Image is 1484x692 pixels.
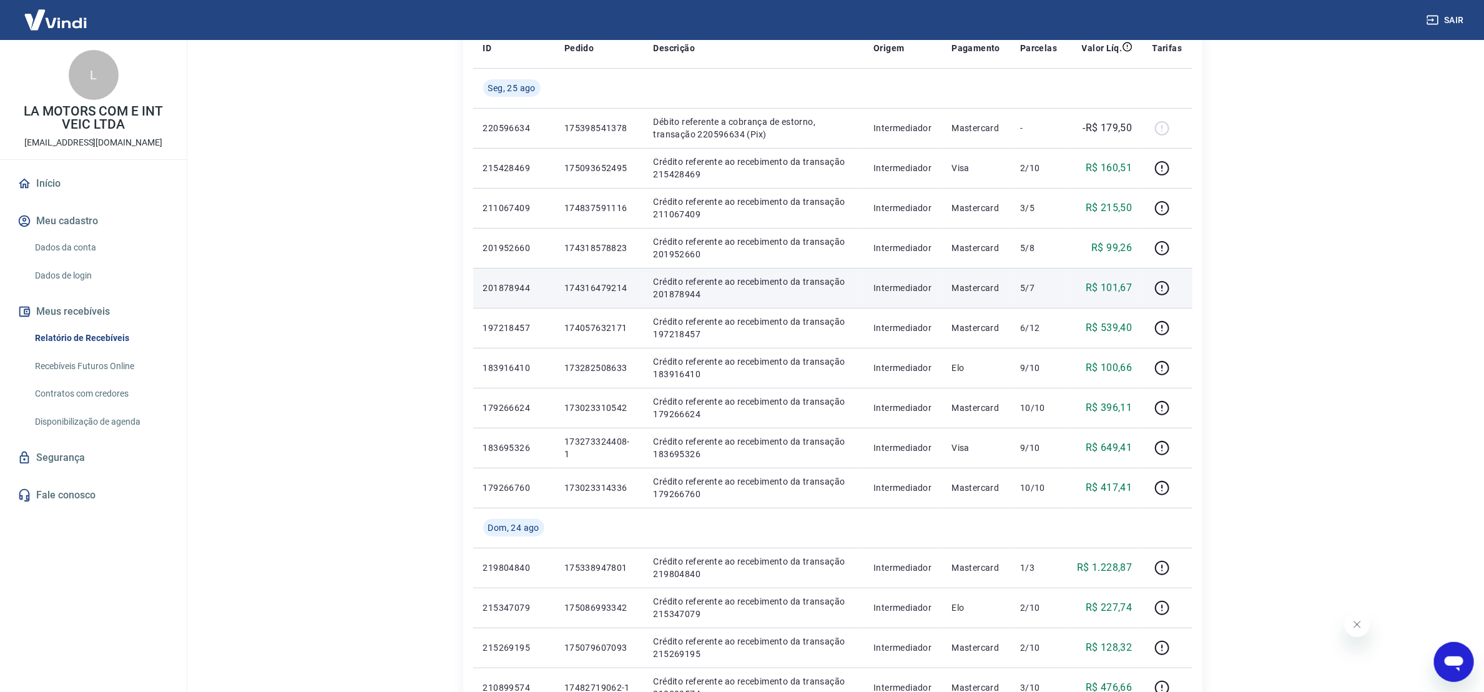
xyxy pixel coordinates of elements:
p: Crédito referente ao recebimento da transação 179266624 [654,395,854,420]
a: Disponibilização de agenda [30,409,172,435]
p: 9/10 [1020,362,1057,374]
p: 174057632171 [564,322,634,334]
p: Crédito referente ao recebimento da transação 183695326 [654,435,854,460]
p: Crédito referente ao recebimento da transação 215347079 [654,595,854,620]
p: Intermediador [873,242,931,254]
p: Crédito referente ao recebimento da transação 179266760 [654,475,854,500]
p: Mastercard [951,282,1000,294]
p: R$ 160,51 [1086,161,1133,175]
p: R$ 100,66 [1086,360,1133,375]
span: Dom, 24 ago [488,521,539,534]
p: 10/10 [1020,402,1057,414]
p: Intermediador [873,561,931,574]
p: Intermediador [873,362,931,374]
p: Crédito referente ao recebimento da transação 183916410 [654,355,854,380]
p: 174316479214 [564,282,634,294]
p: Mastercard [951,402,1000,414]
iframe: Botão para abrir a janela de mensagens [1434,642,1474,682]
p: - [1020,122,1057,134]
p: Intermediador [873,202,931,214]
p: Intermediador [873,122,931,134]
p: Tarifas [1152,42,1182,54]
p: Mastercard [951,322,1000,334]
p: 197218457 [483,322,544,334]
p: Intermediador [873,442,931,454]
p: R$ 1.228,87 [1077,560,1132,575]
p: 173273324408-1 [564,435,634,460]
p: 173282508633 [564,362,634,374]
p: 215269195 [483,641,544,654]
p: Crédito referente ao recebimento da transação 201952660 [654,235,854,260]
p: 175079607093 [564,641,634,654]
p: 2/10 [1020,162,1057,174]
p: 175338947801 [564,561,634,574]
p: LA MOTORS COM E INT VEIC LTDA [10,105,177,131]
p: Mastercard [951,242,1000,254]
p: 2/10 [1020,641,1057,654]
a: Dados de login [30,263,172,289]
p: R$ 649,41 [1086,440,1133,455]
p: 179266760 [483,482,544,494]
p: Crédito referente ao recebimento da transação 215269195 [654,635,854,660]
p: R$ 215,50 [1086,200,1133,215]
a: Relatório de Recebíveis [30,325,172,351]
p: 220596634 [483,122,544,134]
p: Parcelas [1020,42,1057,54]
p: ID [483,42,492,54]
p: 175398541378 [564,122,634,134]
p: Descrição [654,42,695,54]
p: Mastercard [951,202,1000,214]
p: 173023310542 [564,402,634,414]
p: Visa [951,162,1000,174]
p: Intermediador [873,282,931,294]
p: Crédito referente ao recebimento da transação 219804840 [654,555,854,580]
p: Pedido [564,42,594,54]
p: Elo [951,362,1000,374]
p: R$ 227,74 [1086,600,1133,615]
p: Débito referente a cobrança de estorno, transação 220596634 (Pix) [654,116,854,141]
p: 3/5 [1020,202,1057,214]
p: 219804840 [483,561,544,574]
p: R$ 101,67 [1086,280,1133,295]
p: 174318578823 [564,242,634,254]
p: R$ 128,32 [1086,640,1133,655]
iframe: Fechar mensagem [1345,612,1370,637]
p: R$ 539,40 [1086,320,1133,335]
p: Intermediador [873,601,931,614]
p: -R$ 179,50 [1083,121,1133,136]
p: Mastercard [951,561,1000,574]
p: 183695326 [483,442,544,454]
p: Mastercard [951,641,1000,654]
div: L [69,50,119,100]
p: Pagamento [951,42,1000,54]
button: Meu cadastro [15,207,172,235]
p: 9/10 [1020,442,1057,454]
p: Mastercard [951,122,1000,134]
p: Elo [951,601,1000,614]
p: Mastercard [951,482,1000,494]
p: Origem [873,42,904,54]
p: 179266624 [483,402,544,414]
p: Crédito referente ao recebimento da transação 215428469 [654,156,854,180]
p: 174837591116 [564,202,634,214]
p: 211067409 [483,202,544,214]
p: 215347079 [483,601,544,614]
p: Intermediador [873,322,931,334]
p: [EMAIL_ADDRESS][DOMAIN_NAME] [24,136,162,149]
a: Recebíveis Futuros Online [30,353,172,379]
p: Crédito referente ao recebimento da transação 197218457 [654,315,854,340]
a: Segurança [15,444,172,472]
button: Meus recebíveis [15,298,172,325]
a: Início [15,170,172,197]
p: 10/10 [1020,482,1057,494]
p: 175086993342 [564,601,634,614]
p: Crédito referente ao recebimento da transação 201878944 [654,275,854,300]
p: Valor Líq. [1082,42,1123,54]
p: 183916410 [483,362,544,374]
p: R$ 99,26 [1091,240,1132,255]
p: R$ 396,11 [1086,400,1133,415]
p: Intermediador [873,162,931,174]
p: 1/3 [1020,561,1057,574]
p: 201878944 [483,282,544,294]
p: Intermediador [873,402,931,414]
